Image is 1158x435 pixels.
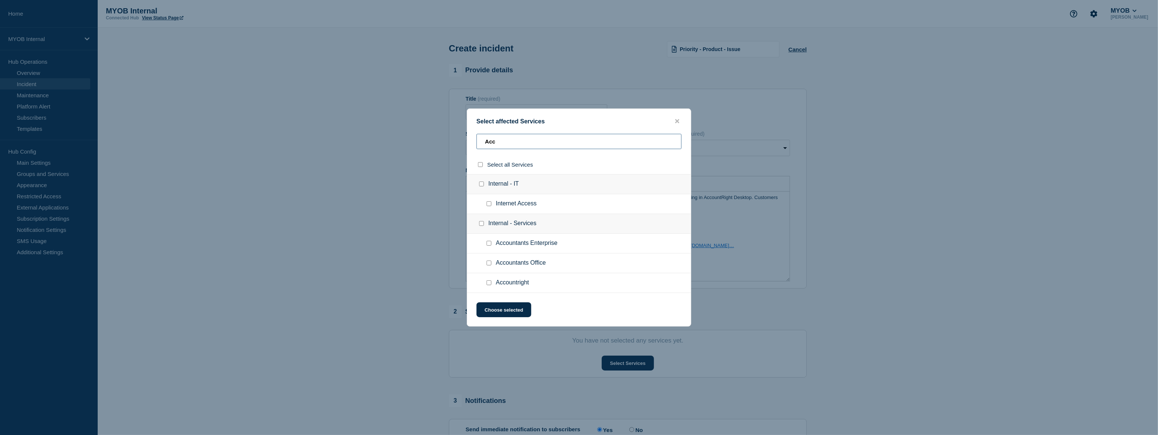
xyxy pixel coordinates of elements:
div: Select affected Services [467,118,691,125]
input: Accountants Enterprise checkbox [487,241,491,246]
input: Accountright checkbox [487,280,491,285]
div: Internal - IT [467,174,691,194]
input: Internet Access checkbox [487,201,491,206]
span: Internet Access [496,200,536,208]
div: Internal - Services [467,214,691,234]
span: Select all Services [487,161,533,168]
input: Search [476,134,682,149]
input: Internal - IT checkbox [479,182,484,186]
input: Accountants Office checkbox [487,261,491,265]
input: select all checkbox [478,162,483,167]
button: Choose selected [476,302,531,317]
input: Internal - Services checkbox [479,221,484,226]
span: Accountants Office [496,259,546,267]
span: Accountright [496,279,529,287]
button: close button [673,118,682,125]
span: Accountants Enterprise [496,240,557,247]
